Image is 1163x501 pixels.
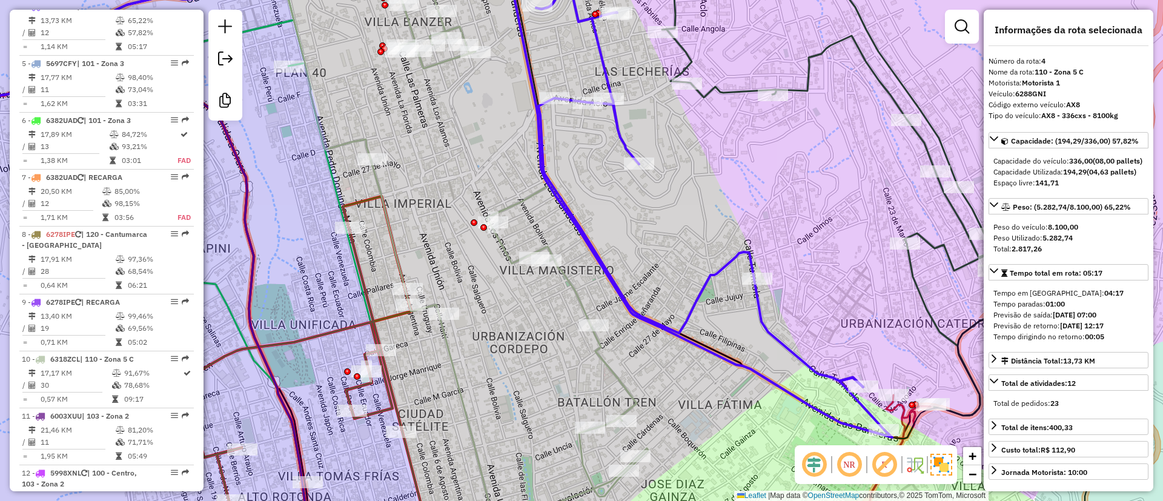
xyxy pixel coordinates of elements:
td: 17,91 KM [40,253,115,265]
i: % de utilização da cubagem [116,325,125,332]
td: 21,46 KM [40,424,115,436]
i: Total de Atividades [28,29,36,36]
td: 97,36% [127,253,188,265]
div: Peso: (5.282,74/8.100,00) 65,22% [989,217,1148,259]
td: = [22,154,28,167]
span: 6278IPE [46,230,75,239]
td: 13,40 KM [40,310,115,322]
span: 8 - [22,230,147,250]
i: Total de Atividades [28,200,36,207]
span: | [768,491,770,500]
td: = [22,41,28,53]
i: % de utilização do peso [102,188,111,195]
a: Zoom in [963,447,981,465]
strong: 8.100,00 [1048,222,1078,231]
td: 12 [40,197,102,210]
td: 68,54% [127,265,188,277]
div: Previsão de saída: [993,310,1144,320]
a: Exibir filtros [950,15,974,39]
span: 6278IPE [46,297,75,307]
i: % de utilização da cubagem [102,200,111,207]
a: Custo total:R$ 112,90 [989,441,1148,457]
div: Motorista: [989,78,1148,88]
td: 06:21 [127,279,188,291]
span: 11 - [22,411,129,420]
span: Tempo total em rota: 05:17 [1010,268,1102,277]
td: 0,64 KM [40,279,115,291]
td: 03:56 [114,211,164,224]
span: | RECARGA [84,173,122,182]
span: | 110 - Zona 5 C [80,354,134,363]
em: Rota exportada [182,469,189,476]
div: Total de atividades:12 [989,393,1148,414]
em: Opções [171,412,178,419]
td: 11 [40,436,115,448]
i: Veículo já utilizado nesta sessão [78,117,84,124]
span: | 101 - Zona 3 [77,59,124,68]
a: Leaflet [737,491,766,500]
td: 17,89 KM [40,128,109,141]
td: 05:49 [127,450,188,462]
td: = [22,211,28,224]
img: Fluxo de ruas [905,455,924,474]
i: Distância Total [28,17,36,24]
td: = [22,98,28,110]
i: % de utilização da cubagem [110,143,119,150]
td: 1,71 KM [40,211,102,224]
i: Veículo já utilizado nesta sessão [78,174,84,181]
i: % de utilização da cubagem [116,86,125,93]
i: Distância Total [28,370,36,377]
strong: 141,71 [1035,178,1059,187]
a: Tempo total em rota: 05:17 [989,264,1148,280]
em: Rota exportada [182,116,189,124]
i: % de utilização do peso [116,426,125,434]
span: 7 - [22,173,122,182]
em: Opções [171,59,178,67]
td: = [22,336,28,348]
strong: 6288GNI [1015,89,1046,98]
div: Jornada Motorista: 10:00 [1001,467,1087,478]
strong: 110 - Zona 5 C [1035,67,1084,76]
td: 17,77 KM [40,71,115,84]
i: Total de Atividades [28,86,36,93]
td: 03:01 [121,154,177,167]
div: Peso Utilizado: [993,233,1144,244]
td: 30 [40,379,111,391]
span: | 103 - Zona 2 [82,411,129,420]
strong: R$ 112,90 [1041,445,1075,454]
em: Rota exportada [182,355,189,362]
i: Tempo total em rota [112,396,118,403]
em: Opções [171,230,178,237]
div: Total de itens: [1001,422,1073,433]
span: 9 - [22,297,120,307]
i: Distância Total [28,426,36,434]
strong: 12 [1067,379,1076,388]
a: Peso: (5.282,74/8.100,00) 65,22% [989,198,1148,214]
span: Total de atividades: [1001,379,1076,388]
span: Peso do veículo: [993,222,1078,231]
i: Tempo total em rota [102,214,108,221]
strong: AX8 [1066,100,1080,109]
h4: Informações da rota selecionada [989,24,1148,36]
a: OpenStreetMap [808,491,860,500]
div: Map data © contributors,© 2025 TomTom, Microsoft [734,491,989,501]
a: Total de atividades:12 [989,374,1148,391]
span: − [969,466,976,482]
div: Código externo veículo: [989,99,1148,110]
strong: Motorista 1 [1022,78,1060,87]
a: Jornada Motorista: 10:00 [989,463,1148,480]
td: = [22,279,28,291]
i: Distância Total [28,131,36,138]
div: Veículo: [989,88,1148,99]
i: % de utilização da cubagem [112,382,121,389]
i: Total de Atividades [28,439,36,446]
i: Total de Atividades [28,325,36,332]
td: 28 [40,265,115,277]
div: Capacidade Utilizada: [993,167,1144,178]
em: Rota exportada [182,298,189,305]
span: 6 - [22,116,131,125]
a: Nova sessão e pesquisa [213,15,237,42]
div: Nome da rota: [989,67,1148,78]
i: Total de Atividades [28,268,36,275]
strong: 00:05 [1085,332,1104,341]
